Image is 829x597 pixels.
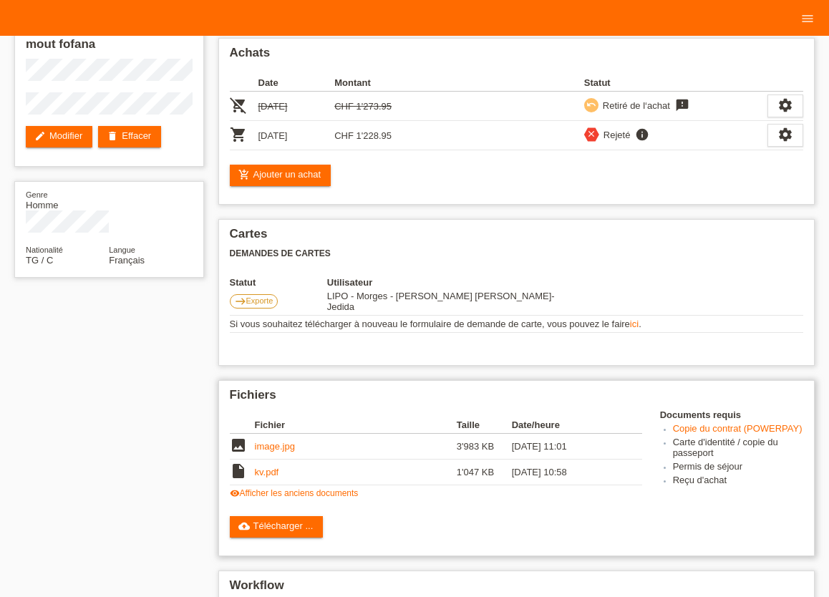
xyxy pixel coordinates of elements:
[26,246,63,254] span: Nationalité
[230,388,804,409] h2: Fichiers
[230,462,247,480] i: insert_drive_file
[26,37,193,59] h2: mout fofana
[26,190,48,199] span: Genre
[334,121,411,150] td: CHF 1'228.95
[230,516,324,538] a: cloud_uploadTélécharger ...
[230,437,247,454] i: image
[238,169,250,180] i: add_shopping_cart
[26,189,109,210] div: Homme
[800,11,815,26] i: menu
[109,255,145,266] span: Français
[230,488,240,498] i: visibility
[107,130,118,142] i: delete
[512,434,622,460] td: [DATE] 11:01
[673,475,803,488] li: Reçu d'achat
[674,98,691,112] i: feedback
[586,129,596,139] i: close
[630,319,639,329] a: ici
[327,291,555,312] span: 09.08.2025
[457,460,512,485] td: 1'047 KB
[26,255,53,266] span: Togo / C / 02.02.2009
[457,417,512,434] th: Taille
[230,248,804,259] h3: Demandes de cartes
[327,277,557,288] th: Utilisateur
[230,316,804,333] td: Si vous souhaitez télécharger à nouveau le formulaire de demande de carte, vous pouvez le faire .
[230,97,247,114] i: POSP00025952
[673,423,803,434] a: Copie du contrat (POWERPAY)
[258,74,335,92] th: Date
[598,98,670,113] div: Retiré de l‘achat
[673,461,803,475] li: Permis de séjour
[255,441,295,452] a: image.jpg
[457,434,512,460] td: 3'983 KB
[586,99,596,110] i: undo
[258,92,335,121] td: [DATE]
[230,46,804,67] h2: Achats
[512,460,622,485] td: [DATE] 10:58
[512,417,622,434] th: Date/heure
[230,165,331,186] a: add_shopping_cartAjouter un achat
[660,409,803,420] h4: Documents requis
[255,417,457,434] th: Fichier
[109,246,135,254] span: Langue
[235,296,246,307] i: east
[334,92,411,121] td: CHF 1'273.95
[26,126,92,147] a: editModifier
[230,488,359,498] a: visibilityAfficher les anciens documents
[238,520,250,532] i: cloud_upload
[584,74,767,92] th: Statut
[230,227,804,248] h2: Cartes
[673,437,803,461] li: Carte d'identité / copie du passeport
[246,296,273,305] span: Exporte
[334,74,411,92] th: Montant
[98,126,161,147] a: deleteEffacer
[255,467,279,477] a: kv.pdf
[34,130,46,142] i: edit
[230,126,247,143] i: POSP00026578
[793,14,822,22] a: menu
[599,127,631,142] div: Rejeté
[777,127,793,142] i: settings
[777,97,793,113] i: settings
[258,121,335,150] td: [DATE]
[230,277,327,288] th: Statut
[634,127,651,142] i: info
